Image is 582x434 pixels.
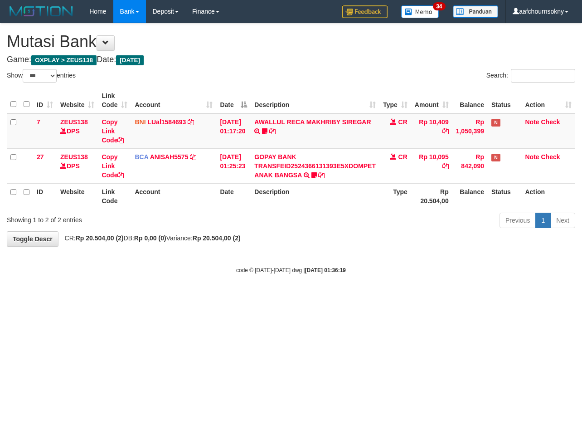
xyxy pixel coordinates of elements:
th: ID [33,183,57,209]
span: CR [398,118,407,126]
a: Copy AWALLUL RECA MAKHRIBY SIREGAR to clipboard [269,127,276,135]
span: OXPLAY > ZEUS138 [31,55,97,65]
a: Copy GOPAY BANK TRANSFEID2524366131393E5XDOMPET ANAK BANGSA to clipboard [318,171,325,179]
th: Description: activate to sort column ascending [251,88,379,113]
a: Note [525,118,539,126]
img: panduan.png [453,5,498,18]
th: Balance [452,183,488,209]
th: Status [488,183,522,209]
td: DPS [57,148,98,183]
th: Status [488,88,522,113]
img: Button%20Memo.svg [401,5,439,18]
span: BNI [135,118,145,126]
th: Description [251,183,379,209]
td: Rp 1,050,399 [452,113,488,149]
img: MOTION_logo.png [7,5,76,18]
span: 27 [37,153,44,161]
strong: Rp 20.504,00 (2) [193,234,241,242]
a: Copy Link Code [102,153,124,179]
label: Show entries [7,69,76,83]
a: ZEUS138 [60,118,88,126]
th: Website: activate to sort column ascending [57,88,98,113]
td: [DATE] 01:17:20 [216,113,251,149]
select: Showentries [23,69,57,83]
td: DPS [57,113,98,149]
div: Showing 1 to 2 of 2 entries [7,212,236,224]
img: Feedback.jpg [342,5,388,18]
th: Account: activate to sort column ascending [131,88,216,113]
span: Has Note [491,154,500,161]
input: Search: [511,69,575,83]
a: Copy ANISAH5575 to clipboard [190,153,196,161]
th: Link Code: activate to sort column ascending [98,88,131,113]
th: Type: activate to sort column ascending [379,88,411,113]
strong: [DATE] 01:36:19 [305,267,346,273]
th: Website [57,183,98,209]
a: Check [541,153,560,161]
a: Copy Link Code [102,118,124,144]
a: ZEUS138 [60,153,88,161]
th: Account [131,183,216,209]
th: Link Code [98,183,131,209]
th: Amount: activate to sort column ascending [411,88,452,113]
th: Type [379,183,411,209]
td: Rp 842,090 [452,148,488,183]
a: Copy Rp 10,095 to clipboard [442,162,449,170]
th: ID: activate to sort column ascending [33,88,57,113]
th: Rp 20.504,00 [411,183,452,209]
a: Check [541,118,560,126]
label: Search: [486,69,575,83]
th: Action [521,183,575,209]
span: 7 [37,118,40,126]
th: Balance [452,88,488,113]
a: Copy LUal1584693 to clipboard [188,118,194,126]
a: AWALLUL RECA MAKHRIBY SIREGAR [254,118,371,126]
a: 1 [535,213,551,228]
h4: Game: Date: [7,55,575,64]
a: Toggle Descr [7,231,58,247]
a: Note [525,153,539,161]
a: LUal1584693 [147,118,186,126]
a: GOPAY BANK TRANSFEID2524366131393E5XDOMPET ANAK BANGSA [254,153,376,179]
span: 34 [433,2,445,10]
span: Has Note [491,119,500,127]
a: ANISAH5575 [150,153,189,161]
span: [DATE] [116,55,144,65]
h1: Mutasi Bank [7,33,575,51]
span: CR [398,153,407,161]
a: Copy Rp 10,409 to clipboard [442,127,449,135]
a: Previous [500,213,536,228]
th: Action: activate to sort column ascending [521,88,575,113]
th: Date: activate to sort column descending [216,88,251,113]
td: Rp 10,095 [411,148,452,183]
td: Rp 10,409 [411,113,452,149]
td: [DATE] 01:25:23 [216,148,251,183]
span: BCA [135,153,148,161]
strong: Rp 20.504,00 (2) [76,234,124,242]
small: code © [DATE]-[DATE] dwg | [236,267,346,273]
th: Date [216,183,251,209]
a: Next [550,213,575,228]
strong: Rp 0,00 (0) [134,234,166,242]
span: CR: DB: Variance: [60,234,241,242]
